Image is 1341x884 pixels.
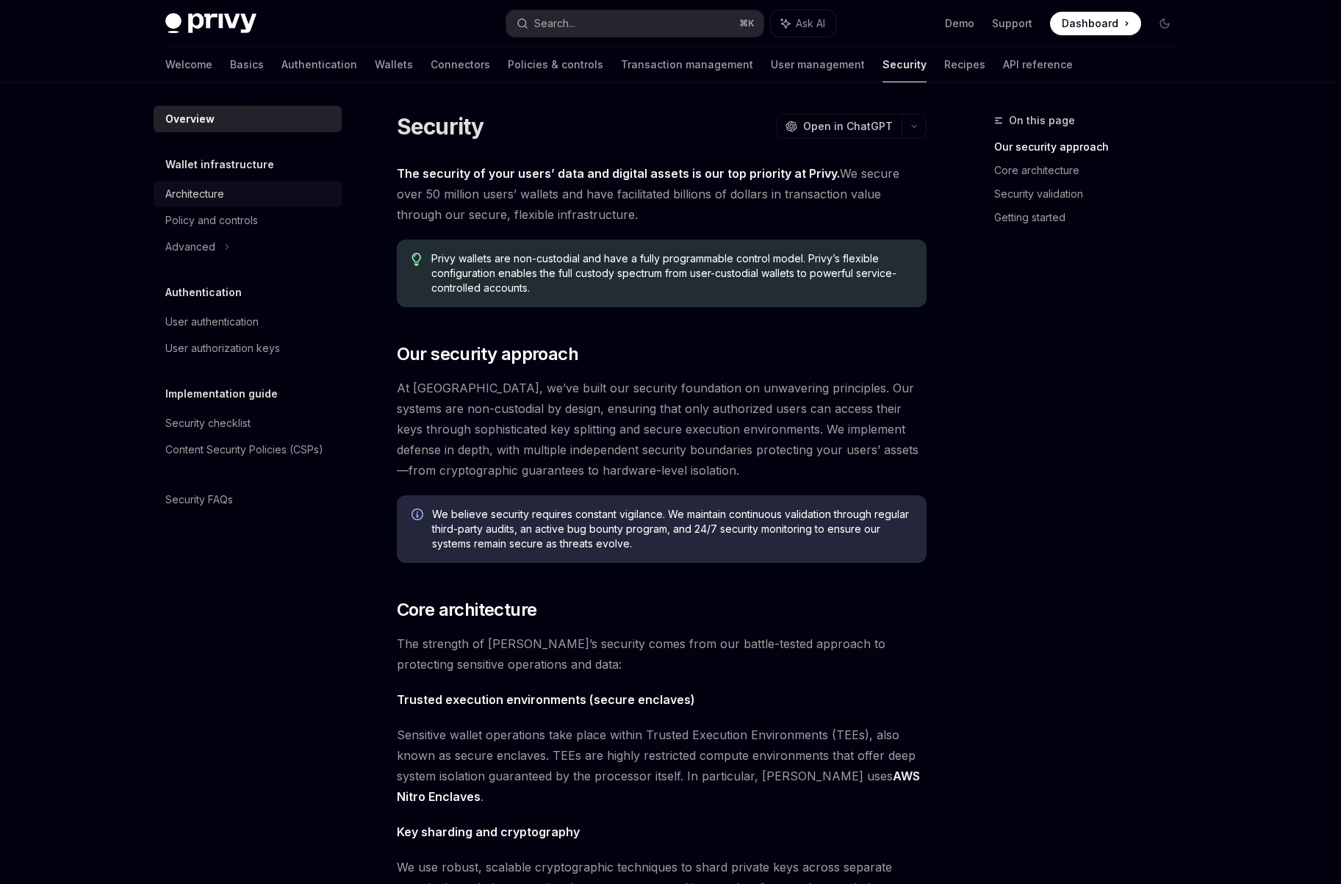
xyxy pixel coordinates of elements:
div: Security checklist [165,414,251,432]
span: We believe security requires constant vigilance. We maintain continuous validation through regula... [432,507,912,551]
button: Search...⌘K [506,10,763,37]
a: Recipes [944,47,985,82]
a: Support [992,16,1032,31]
a: User authentication [154,309,342,335]
a: User management [771,47,865,82]
span: Our security approach [397,342,578,366]
a: Content Security Policies (CSPs) [154,436,342,463]
a: Security [882,47,927,82]
div: Advanced [165,238,215,256]
a: Policy and controls [154,207,342,234]
h5: Authentication [165,284,242,301]
span: Sensitive wallet operations take place within Trusted Execution Environments (TEEs), also known a... [397,725,927,807]
div: Architecture [165,185,224,203]
div: Security FAQs [165,491,233,509]
strong: Key sharding and cryptography [397,824,580,839]
img: dark logo [165,13,256,34]
a: Demo [945,16,974,31]
a: Welcome [165,47,212,82]
div: User authorization keys [165,339,280,357]
span: We secure over 50 million users’ wallets and have facilitated billions of dollars in transaction ... [397,163,927,225]
span: ⌘ K [739,18,755,29]
span: On this page [1009,112,1075,129]
a: Dashboard [1050,12,1141,35]
a: Security validation [994,182,1188,206]
strong: The security of your users’ data and digital assets is our top priority at Privy. [397,166,840,181]
div: Overview [165,110,215,128]
a: User authorization keys [154,335,342,362]
div: Search... [534,15,575,32]
a: Transaction management [621,47,753,82]
div: User authentication [165,313,259,331]
span: Ask AI [796,16,825,31]
span: Open in ChatGPT [803,119,893,134]
span: Core architecture [397,598,537,622]
svg: Info [411,509,426,523]
span: Privy wallets are non-custodial and have a fully programmable control model. Privy’s flexible con... [431,251,911,295]
span: The strength of [PERSON_NAME]’s security comes from our battle-tested approach to protecting sens... [397,633,927,675]
a: Authentication [281,47,357,82]
a: Getting started [994,206,1188,229]
h5: Implementation guide [165,385,278,403]
a: Our security approach [994,135,1188,159]
div: Policy and controls [165,212,258,229]
a: Overview [154,106,342,132]
a: Architecture [154,181,342,207]
a: Connectors [431,47,490,82]
strong: Trusted execution environments (secure enclaves) [397,692,695,707]
h5: Wallet infrastructure [165,156,274,173]
button: Ask AI [771,10,835,37]
a: Security checklist [154,410,342,436]
span: At [GEOGRAPHIC_DATA], we’ve built our security foundation on unwavering principles. Our systems a... [397,378,927,481]
a: Core architecture [994,159,1188,182]
svg: Tip [411,253,422,266]
span: Dashboard [1062,16,1118,31]
a: Basics [230,47,264,82]
a: API reference [1003,47,1073,82]
button: Open in ChatGPT [776,114,902,139]
a: Policies & controls [508,47,603,82]
button: Toggle dark mode [1153,12,1176,35]
a: Security FAQs [154,486,342,513]
a: Wallets [375,47,413,82]
h1: Security [397,113,484,140]
div: Content Security Policies (CSPs) [165,441,323,459]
